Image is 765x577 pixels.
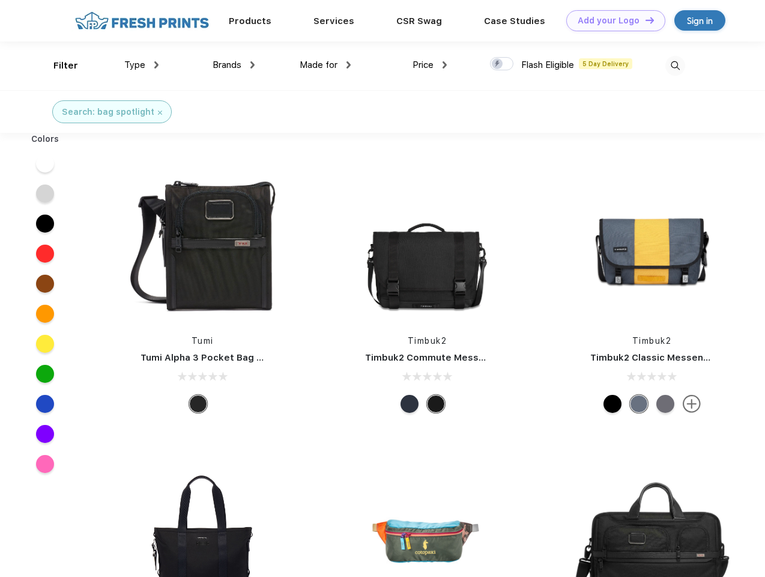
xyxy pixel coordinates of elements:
div: Black [189,395,207,413]
span: 5 Day Delivery [579,58,632,69]
a: Products [229,16,271,26]
div: Eco Lightbeam [630,395,648,413]
span: Made for [300,60,337,70]
a: Sign in [674,10,725,31]
a: Timbuk2 Classic Messenger Bag [590,352,739,363]
div: Eco Black [603,395,621,413]
img: func=resize&h=266 [347,163,507,323]
a: Tumi [192,336,214,346]
img: filter_cancel.svg [158,111,162,115]
div: Add your Logo [578,16,640,26]
a: Timbuk2 Commute Messenger Bag [365,352,526,363]
div: Sign in [687,14,713,28]
img: fo%20logo%202.webp [71,10,213,31]
a: Tumi Alpha 3 Pocket Bag Small [141,352,281,363]
span: Type [124,60,145,70]
img: desktop_search.svg [665,56,685,76]
span: Brands [213,60,241,70]
div: Eco Army Pop [656,395,674,413]
img: DT [646,17,654,23]
div: Eco Black [427,395,445,413]
div: Colors [22,133,68,145]
div: Filter [53,59,78,73]
img: dropdown.png [346,61,351,69]
img: more.svg [683,395,701,413]
a: Timbuk2 [408,336,447,346]
div: Search: bag spotlight [62,106,154,118]
img: dropdown.png [443,61,447,69]
img: func=resize&h=266 [122,163,282,323]
img: func=resize&h=266 [572,163,732,323]
img: dropdown.png [154,61,159,69]
a: Timbuk2 [632,336,672,346]
div: Eco Nautical [401,395,419,413]
img: dropdown.png [250,61,255,69]
span: Price [413,60,434,70]
span: Flash Eligible [521,60,574,70]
